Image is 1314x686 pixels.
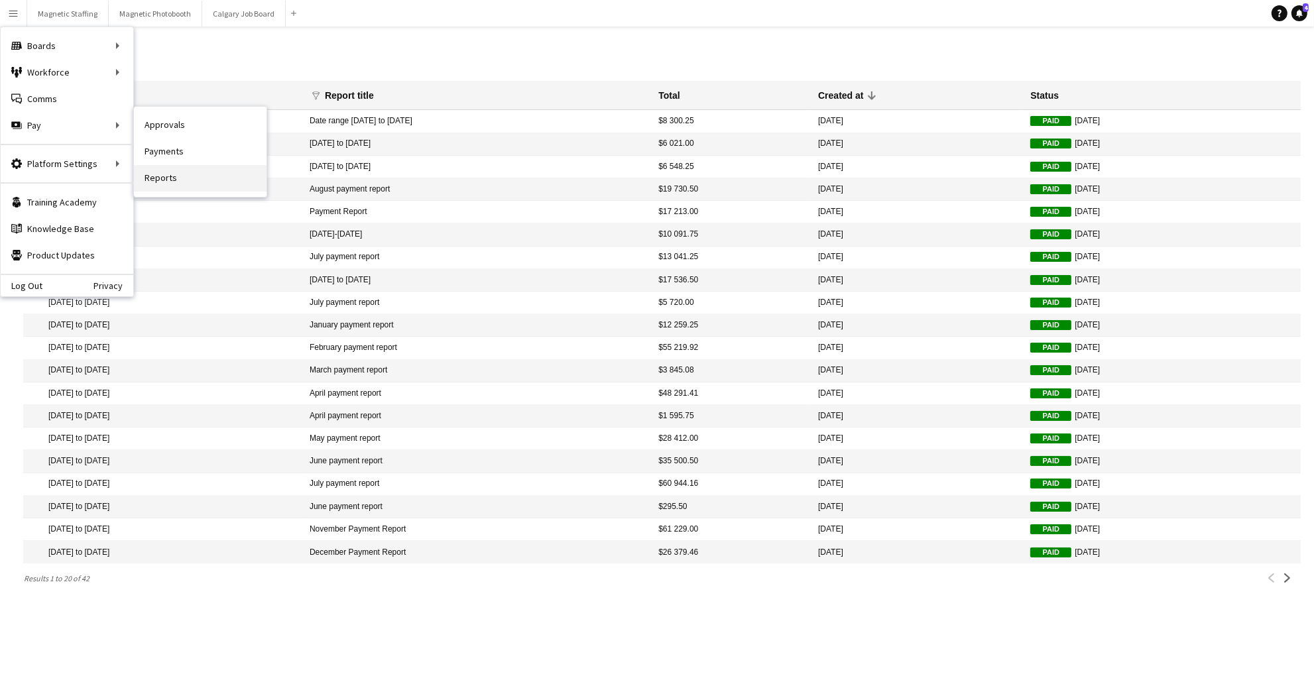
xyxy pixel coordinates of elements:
mat-cell: $28 412.00 [652,428,811,450]
mat-cell: April payment report [303,382,652,405]
mat-cell: [DATE]-[DATE] [303,223,652,246]
mat-cell: [DATE] to [DATE] [303,269,652,292]
mat-cell: [DATE] [1024,496,1301,518]
mat-cell: $48 291.41 [652,382,811,405]
span: Paid [1030,139,1071,148]
mat-cell: [DATE] [811,405,1024,428]
mat-cell: Payment Report [303,201,652,223]
mat-cell: [DATE] to [DATE] [23,314,303,337]
mat-cell: [DATE] [1024,247,1301,269]
mat-cell: [DATE] [1024,292,1301,314]
mat-cell: [DATE] [1024,269,1301,292]
span: Paid [1030,524,1071,534]
span: Paid [1030,547,1071,557]
div: Platform Settings [1,150,133,177]
mat-cell: April payment report [303,405,652,428]
mat-cell: [DATE] [1024,518,1301,541]
span: Paid [1030,320,1071,330]
mat-cell: June payment report [303,450,652,473]
mat-cell: [DATE] [811,247,1024,269]
mat-cell: [DATE] [1024,201,1301,223]
a: Privacy [93,280,133,291]
mat-cell: $6 548.25 [652,156,811,178]
span: Paid [1030,411,1071,421]
mat-cell: [DATE] to [DATE] [23,518,303,541]
mat-cell: $61 229.00 [652,518,811,541]
mat-cell: [DATE] to [DATE] [23,450,303,473]
mat-cell: $12 259.25 [652,314,811,337]
mat-cell: $295.50 [652,496,811,518]
mat-cell: $6 021.00 [652,133,811,156]
mat-cell: [DATE] [1024,314,1301,337]
mat-cell: [DATE] to [DATE] [23,405,303,428]
mat-cell: [DATE] [811,382,1024,405]
span: Paid [1030,116,1071,126]
mat-cell: [DATE] [1024,178,1301,201]
mat-cell: May payment report [303,428,652,450]
span: Paid [1030,479,1071,488]
mat-cell: [DATE] to [DATE] [23,269,303,292]
h1: Reports [23,50,1301,70]
mat-cell: [DATE] to [DATE] [23,247,303,269]
mat-cell: [DATE] to [DATE] [23,337,303,359]
a: Product Updates [1,242,133,268]
span: Paid [1030,456,1071,466]
mat-cell: $1 595.75 [652,405,811,428]
mat-cell: [DATE] [1024,133,1301,156]
mat-cell: [DATE] to [DATE] [303,156,652,178]
a: Reports [134,165,267,192]
mat-cell: [DATE] [811,337,1024,359]
mat-cell: $60 944.16 [652,473,811,496]
div: Status [1030,89,1059,101]
mat-cell: [DATE] [811,223,1024,246]
mat-cell: [DATE] to [DATE] [23,360,303,382]
div: Pay [1,112,133,139]
mat-cell: [DATE] to [DATE] [23,428,303,450]
span: Paid [1030,275,1071,285]
mat-cell: February payment report [303,337,652,359]
span: Paid [1030,433,1071,443]
mat-cell: [DATE] [811,541,1024,563]
mat-cell: July payment report [303,292,652,314]
mat-cell: [DATE] [811,518,1024,541]
mat-cell: December Payment Report [303,541,652,563]
mat-cell: $3 845.08 [652,360,811,382]
a: Comms [1,86,133,112]
mat-cell: [DATE] [1024,428,1301,450]
mat-cell: [DATE] [811,473,1024,496]
mat-cell: [DATE] [811,178,1024,201]
button: Magnetic Staffing [27,1,109,27]
mat-cell: [DATE] [1024,156,1301,178]
mat-cell: August payment report [303,178,652,201]
span: Paid [1030,343,1071,353]
mat-cell: [DATE] to [DATE] [23,201,303,223]
mat-cell: [DATE] to [DATE] [23,292,303,314]
div: Workforce [1,59,133,86]
mat-cell: Date range [DATE] to [DATE] [303,110,652,133]
a: Payments [134,139,267,165]
a: 4 [1291,5,1307,21]
div: Created at [818,89,875,101]
mat-cell: January payment report [303,314,652,337]
span: Paid [1030,365,1071,375]
mat-cell: [DATE] [811,314,1024,337]
mat-cell: [DATE] [1024,223,1301,246]
mat-cell: [DATE] [1024,382,1301,405]
a: Training Academy [1,189,133,215]
span: Paid [1030,229,1071,239]
span: Paid [1030,184,1071,194]
span: Paid [1030,388,1071,398]
mat-cell: July payment report [303,247,652,269]
mat-cell: [DATE] [811,133,1024,156]
mat-cell: [DATE] [811,156,1024,178]
a: Knowledge Base [1,215,133,242]
mat-cell: [DATE] [1024,360,1301,382]
mat-cell: [DATE] [811,269,1024,292]
mat-cell: [DATE] [1024,450,1301,473]
button: Calgary Job Board [202,1,286,27]
mat-cell: March payment report [303,360,652,382]
mat-cell: [DATE] to [DATE] [303,133,652,156]
mat-cell: June payment report [303,496,652,518]
div: Created at [818,89,863,101]
div: Boards [1,32,133,59]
